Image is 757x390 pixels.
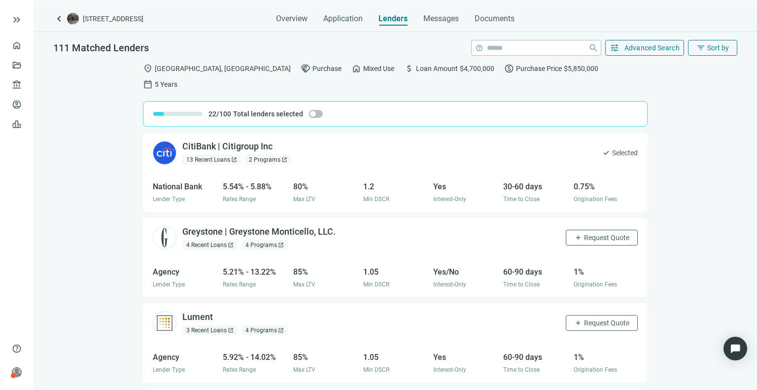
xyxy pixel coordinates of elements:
[182,141,273,153] div: CitiBank | Citigroup Inc
[351,64,361,73] span: home
[433,180,497,193] div: Yes
[503,266,567,278] div: 60-90 days
[363,63,394,74] span: Mixed Use
[574,266,638,278] div: 1%
[363,281,389,288] span: Min DSCR
[293,281,315,288] span: Max LTV
[574,196,617,203] span: Origination Fees
[460,63,494,74] span: $4,700,000
[11,14,23,26] button: keyboard_double_arrow_right
[83,14,143,24] span: [STREET_ADDRESS]
[153,226,176,249] img: 61a9af4f-95bd-418e-8bb7-895b5800da7c.png
[182,325,238,335] div: 3 Recent Loans
[153,351,217,363] div: Agency
[404,64,494,73] div: Loan Amount
[155,63,291,74] span: [GEOGRAPHIC_DATA], [GEOGRAPHIC_DATA]
[476,44,483,52] span: help
[301,64,310,73] span: handshake
[153,366,185,373] span: Lender Type
[228,327,234,333] span: open_in_new
[363,351,427,363] div: 1.05
[433,196,466,203] span: Interest-Only
[153,196,185,203] span: Lender Type
[602,149,610,157] span: check
[281,157,287,163] span: open_in_new
[433,266,497,278] div: Yes/No
[574,180,638,193] div: 0.75%
[293,351,357,363] div: 85%
[574,319,582,327] span: add
[12,367,22,377] span: person
[504,64,514,73] span: paid
[363,266,427,278] div: 1.05
[707,44,729,52] span: Sort by
[433,366,466,373] span: Interest-Only
[231,157,237,163] span: open_in_new
[223,281,256,288] span: Rates Range
[143,64,153,73] span: location_on
[276,14,308,24] span: Overview
[503,366,540,373] span: Time to Close
[566,230,638,246] button: addRequest Quote
[584,319,629,327] span: Request Quote
[53,13,65,25] a: keyboard_arrow_left
[182,311,213,323] div: Lument
[278,242,284,248] span: open_in_new
[610,43,619,53] span: tune
[233,109,303,119] span: Total lenders selected
[433,351,497,363] div: Yes
[67,13,79,25] img: deal-logo
[433,281,466,288] span: Interest-Only
[223,366,256,373] span: Rates Range
[574,351,638,363] div: 1%
[223,196,256,203] span: Rates Range
[312,63,342,74] span: Purchase
[153,141,176,165] img: 68941e63-d75b-4c6e-92ee-fc3b76cd4dc4.png
[153,180,217,193] div: National Bank
[574,281,617,288] span: Origination Fees
[503,180,567,193] div: 30-60 days
[363,180,427,193] div: 1.2
[223,351,287,363] div: 5.92% - 14.02%
[153,311,176,335] img: 0f528408-7142-4803-9582-e9a460d8bd61.png
[503,281,540,288] span: Time to Close
[53,42,149,54] span: 111 Matched Lenders
[378,14,408,24] span: Lenders
[241,325,288,335] div: 4 Programs
[363,366,389,373] span: Min DSCR
[584,234,629,242] span: Request Quote
[228,242,234,248] span: open_in_new
[223,180,287,193] div: 5.54% - 5.88%
[278,327,284,333] span: open_in_new
[12,344,22,354] span: help
[323,14,363,24] span: Application
[605,40,685,56] button: tuneAdvanced Search
[363,196,389,203] span: Min DSCR
[404,64,414,73] span: attach_money
[153,281,185,288] span: Lender Type
[182,155,241,165] div: 13 Recent Loans
[293,180,357,193] div: 80%
[503,351,567,363] div: 60-90 days
[574,366,617,373] span: Origination Fees
[696,43,705,52] span: filter_list
[241,240,288,250] div: 4 Programs
[143,79,153,89] span: calendar_today
[12,80,19,90] span: account_balance
[182,226,336,238] div: Greystone | Greystone Monticello, LLC.
[182,240,238,250] div: 4 Recent Loans
[155,79,177,90] span: 5 Years
[503,196,540,203] span: Time to Close
[293,266,357,278] div: 85%
[245,155,291,165] div: 2 Programs
[564,63,598,74] span: $5,850,000
[566,315,638,331] button: addRequest Quote
[293,366,315,373] span: Max LTV
[208,109,231,119] span: 22/100
[723,337,747,360] div: Open Intercom Messenger
[574,234,582,242] span: add
[223,266,287,278] div: 5.21% - 13.22%
[688,40,737,56] button: filter_listSort by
